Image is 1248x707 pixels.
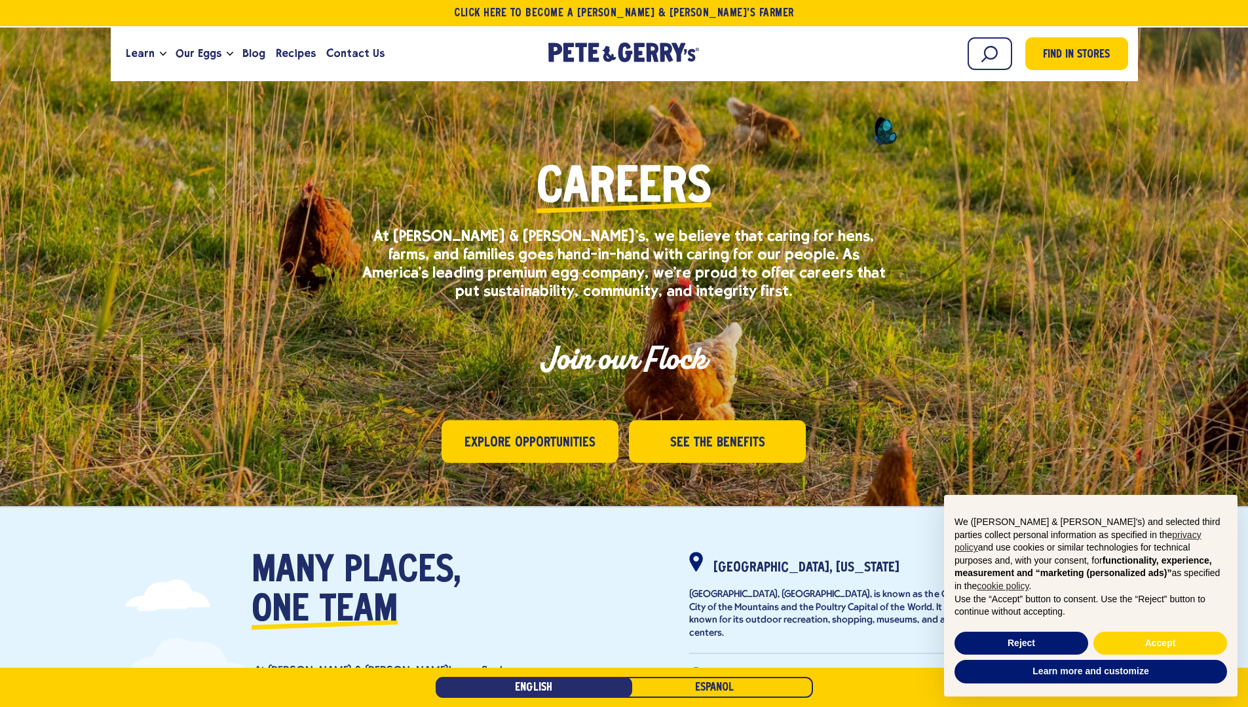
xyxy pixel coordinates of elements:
strong: [GEOGRAPHIC_DATA], [US_STATE] [713,562,899,574]
button: Learn more and customize [955,660,1227,683]
button: Open the dropdown menu for Our Eggs [227,52,233,56]
a: See the Benefits [629,420,806,463]
a: Contact Us [321,36,390,71]
a: Español [616,677,813,698]
button: Reject [955,632,1088,655]
a: cookie policy [977,581,1029,591]
span: Many [252,552,334,591]
span: one [252,591,309,630]
p: We ([PERSON_NAME] & [PERSON_NAME]'s) and selected third parties collect personal information as s... [955,516,1227,593]
span: Recipes [276,45,316,62]
span: Learn [126,45,155,62]
span: Our Eggs [176,45,221,62]
span: See the Benefits [670,433,765,453]
span: Careers [537,164,711,213]
span: Contact Us [326,45,385,62]
span: Find in Stores [1043,46,1110,64]
a: English [436,677,632,698]
button: Accept [1093,632,1227,655]
span: team [320,591,398,630]
a: Learn [121,36,160,71]
span: Explore Opportunities [464,433,596,453]
a: Explore Opportunities [442,420,618,463]
h2: Join our Flock [362,339,886,378]
input: Search [968,37,1012,70]
p: [GEOGRAPHIC_DATA], [GEOGRAPHIC_DATA], is known as the Queen City of the Mountains and the Poultry... [689,589,977,640]
span: places, [345,552,461,591]
div: Notice [934,484,1248,707]
a: Recipes [271,36,321,71]
p: At [PERSON_NAME] & [PERSON_NAME]'s, we believe that caring for hens, farms, and families goes han... [362,227,886,300]
span: Blog [242,45,265,62]
a: Our Eggs [170,36,227,71]
a: Find in Stores [1025,37,1128,70]
button: Open the dropdown menu for Learn [160,52,166,56]
p: Use the “Accept” button to consent. Use the “Reject” button to continue without accepting. [955,593,1227,619]
a: Blog [237,36,271,71]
